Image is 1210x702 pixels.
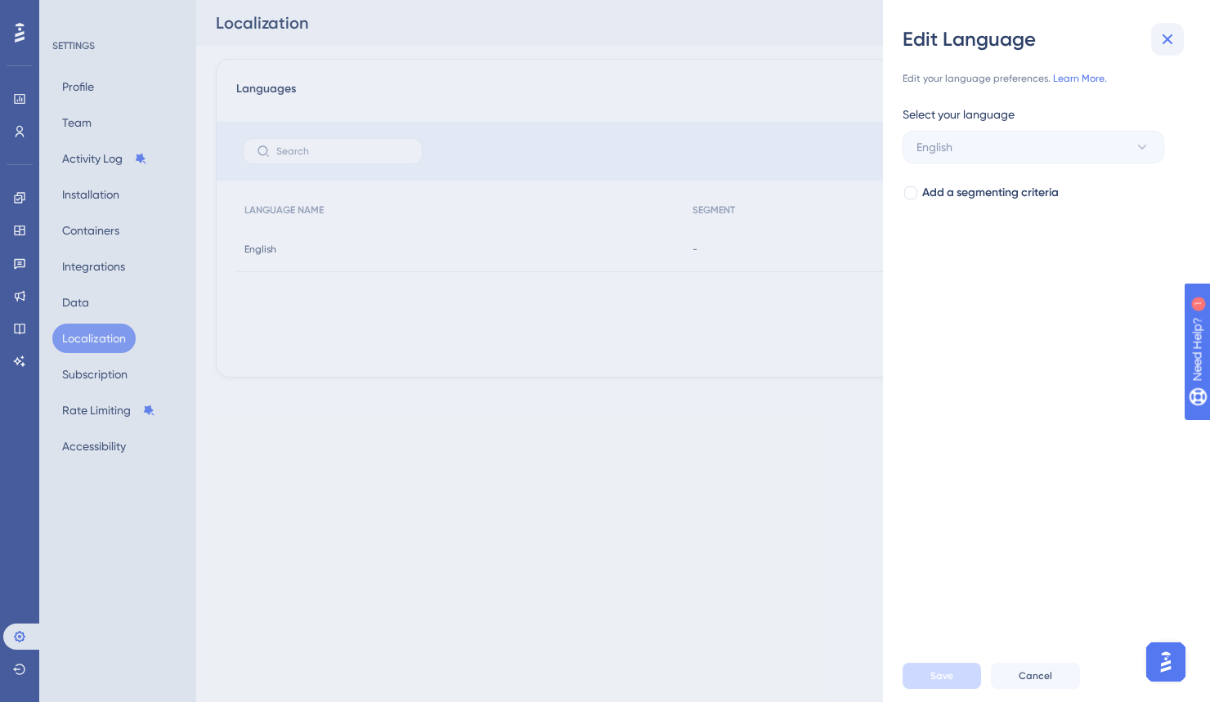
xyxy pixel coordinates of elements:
span: Need Help? [38,4,102,24]
div: Edit Language [903,26,1190,52]
div: Edit your language preferences. [903,72,1177,85]
a: Learn More. [1053,73,1107,84]
span: Select your language [903,105,1015,124]
span: Save [930,669,953,682]
button: Save [903,663,981,689]
button: Cancel [991,663,1080,689]
span: Cancel [1019,669,1052,682]
span: English [916,137,952,157]
button: English [903,131,1164,163]
span: Add a segmenting criteria [922,183,1059,203]
div: 1 [114,8,119,21]
iframe: UserGuiding AI Assistant Launcher [1141,637,1190,686]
